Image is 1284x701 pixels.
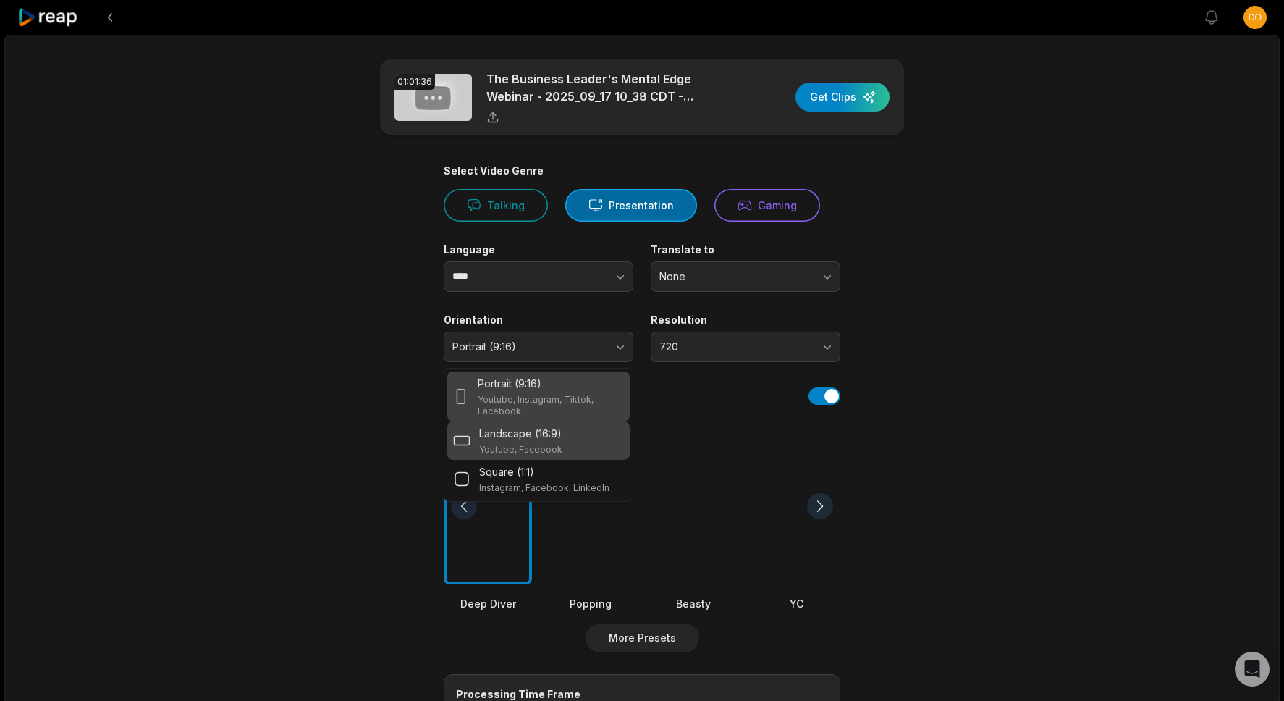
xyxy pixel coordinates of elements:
button: Presentation [565,189,697,222]
p: Square (1:1) [479,464,534,479]
button: Gaming [714,189,820,222]
div: Open Intercom Messenger [1235,652,1270,687]
button: 720 [651,332,840,362]
button: More Presets [586,624,699,652]
p: Youtube, Facebook [479,444,562,456]
div: Popping [546,596,635,611]
div: Portrait (9:16) [444,368,633,502]
button: None [651,261,840,292]
span: None [659,270,811,283]
span: Portrait (9:16) [452,340,604,353]
div: Deep Diver [444,596,532,611]
div: Select Video Genre [444,164,840,177]
label: Resolution [651,314,840,327]
p: Portrait (9:16) [478,376,541,391]
p: Landscape (16:9) [479,426,562,441]
label: Language [444,243,633,256]
p: Instagram, Facebook, LinkedIn [479,482,609,494]
label: Orientation [444,314,633,327]
label: Translate to [651,243,840,256]
button: Get Clips [795,83,890,112]
div: 01:01:36 [394,74,435,90]
button: Portrait (9:16) [444,332,633,362]
div: YC [752,596,840,611]
p: Youtube, Instagram, Tiktok, Facebook [478,394,624,417]
button: Talking [444,189,548,222]
span: 720 [659,340,811,353]
p: The Business Leader's Mental Edge Webinar - 2025_09_17 10_38 CDT - Recording 2.mp4 [486,70,736,105]
div: Beasty [649,596,738,611]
